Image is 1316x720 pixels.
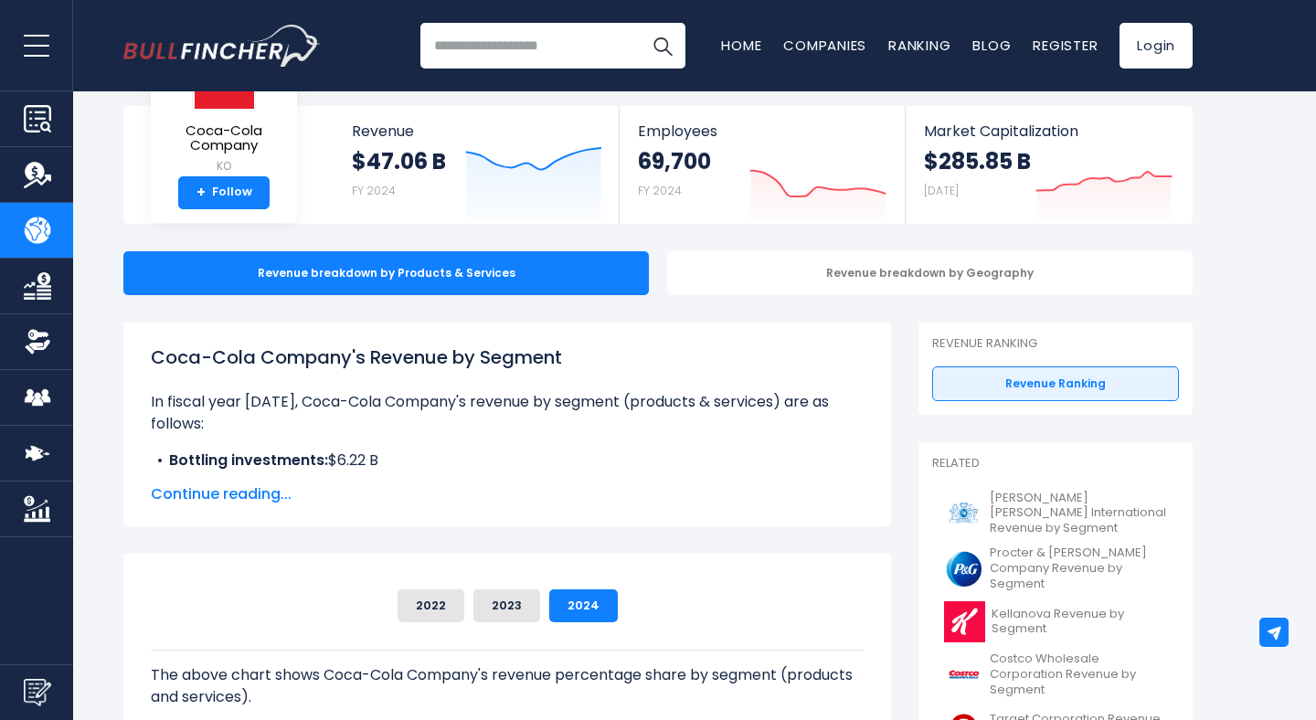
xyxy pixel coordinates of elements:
a: [PERSON_NAME] [PERSON_NAME] International Revenue by Segment [932,486,1179,542]
a: Kellanova Revenue by Segment [932,597,1179,647]
b: Bottling investments: [169,450,328,471]
strong: 69,700 [638,147,711,175]
div: Revenue breakdown by Geography [667,251,1193,295]
p: The above chart shows Coca-Cola Company's revenue percentage share by segment (products and servi... [151,664,864,708]
span: Coca-Cola Company [165,123,282,154]
p: Revenue Ranking [932,336,1179,352]
strong: $285.85 B [924,147,1031,175]
a: Blog [972,36,1011,55]
span: Market Capitalization [924,122,1173,140]
a: Market Capitalization $285.85 B [DATE] [906,106,1191,224]
span: Employees [638,122,886,140]
li: $6.22 B [151,450,864,471]
small: [DATE] [924,183,959,198]
a: Costco Wholesale Corporation Revenue by Segment [932,647,1179,703]
span: Costco Wholesale Corporation Revenue by Segment [990,651,1168,698]
span: [PERSON_NAME] [PERSON_NAME] International Revenue by Segment [990,491,1168,537]
img: PG logo [943,548,984,589]
img: Ownership [24,328,51,355]
img: Bullfincher logo [123,25,321,67]
span: Revenue [352,122,601,140]
button: 2022 [398,589,464,622]
button: Search [640,23,685,69]
a: Go to homepage [123,25,320,67]
img: PM logo [943,492,984,534]
a: Register [1033,36,1098,55]
span: Procter & [PERSON_NAME] Company Revenue by Segment [990,545,1168,592]
small: KO [165,158,282,175]
a: +Follow [178,176,270,209]
a: Revenue Ranking [932,366,1179,401]
a: Employees 69,700 FY 2024 [620,106,904,224]
strong: $47.06 B [352,147,446,175]
span: Continue reading... [151,483,864,505]
img: COST logo [943,654,984,695]
a: Coca-Cola Company KO [164,48,283,176]
p: In fiscal year [DATE], Coca-Cola Company's revenue by segment (products & services) are as follows: [151,391,864,435]
img: K logo [943,601,986,642]
a: Procter & [PERSON_NAME] Company Revenue by Segment [932,541,1179,597]
span: Kellanova Revenue by Segment [992,607,1168,638]
a: Companies [783,36,866,55]
strong: + [196,185,206,201]
button: 2024 [549,589,618,622]
a: Home [721,36,761,55]
small: FY 2024 [352,183,396,198]
h1: Coca-Cola Company's Revenue by Segment [151,344,864,371]
button: 2023 [473,589,540,622]
p: Related [932,456,1179,471]
small: FY 2024 [638,183,682,198]
div: Revenue breakdown by Products & Services [123,251,649,295]
a: Login [1120,23,1193,69]
a: Revenue $47.06 B FY 2024 [334,106,620,224]
a: Ranking [888,36,950,55]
